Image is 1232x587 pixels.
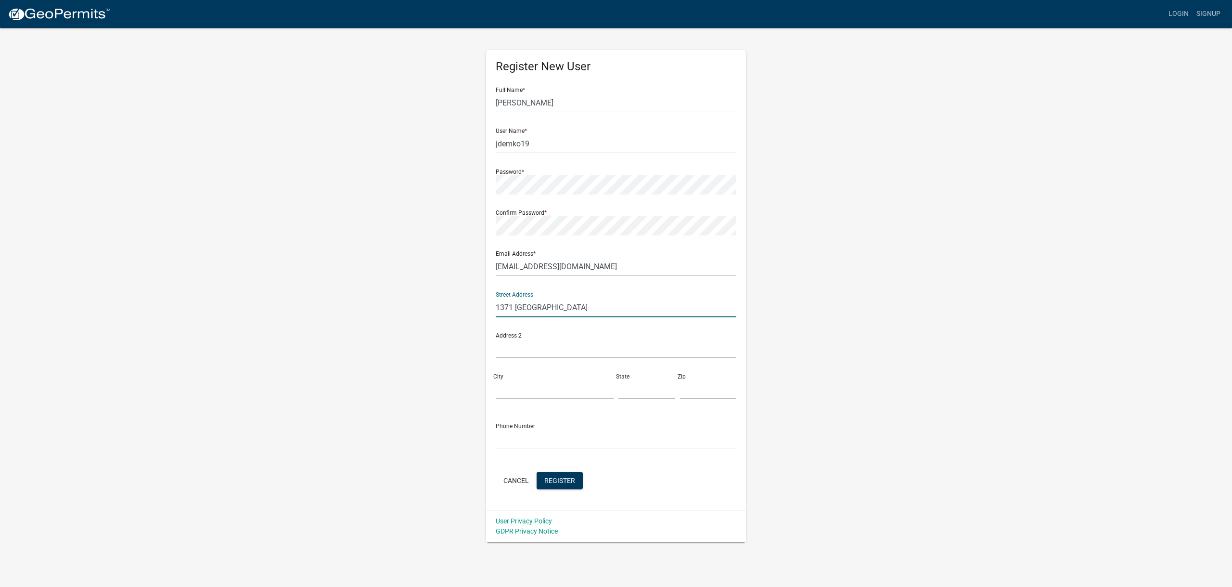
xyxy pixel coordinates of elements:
[537,472,583,489] button: Register
[544,476,575,484] span: Register
[496,472,537,489] button: Cancel
[1193,5,1224,23] a: Signup
[496,60,736,74] h5: Register New User
[496,527,558,535] a: GDPR Privacy Notice
[496,517,552,525] a: User Privacy Policy
[1165,5,1193,23] a: Login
